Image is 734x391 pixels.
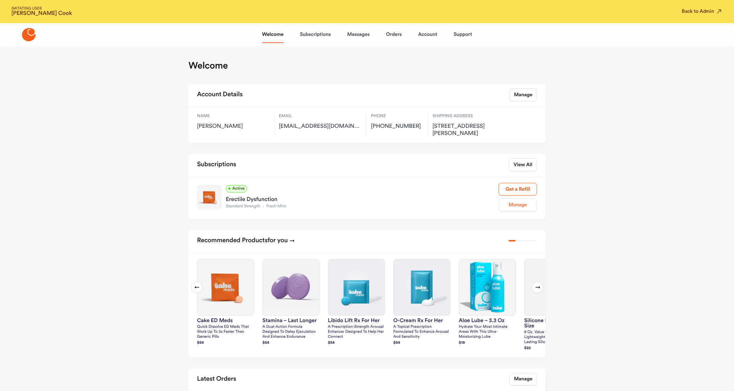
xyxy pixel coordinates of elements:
h3: Cake ED Meds [197,318,254,323]
p: A prescription-strength arousal enhancer designed to help her connect [328,325,385,340]
h2: Account Details [197,88,243,101]
img: Libido Lift Rx For Her [328,259,384,315]
a: Stamina – Last LongerStamina – Last LongerA dual-action formula designed to delay ejaculation and... [262,259,319,346]
strong: $ 22 [524,346,531,350]
a: Manage [499,199,537,211]
h3: Libido Lift Rx For Her [328,318,385,323]
a: Support [453,26,472,43]
span: [PHONE_NUMBER] [371,123,424,130]
a: Orders [386,26,401,43]
a: silicone lube – value sizesilicone lube – value size8 oz. Value size ultra lightweight, extremely... [524,259,581,352]
a: Get a Refill [499,183,537,196]
span: Email [279,113,362,119]
button: Back to Admin [682,8,723,15]
span: velvetropebrands@gmail.com [279,123,362,130]
span: Active [226,185,247,192]
span: for you [268,237,288,244]
a: Account [418,26,437,43]
p: A topical prescription formulated to enhance arousal and sensitivity [393,325,450,340]
h2: Recommended Products [197,234,295,247]
a: Messages [347,26,369,43]
h1: Welcome [188,60,228,71]
a: Libido Lift Rx For HerLibido Lift Rx For HerA prescription-strength arousal enhancer designed to ... [328,259,385,346]
a: O-Cream Rx for HerO-Cream Rx for HerA topical prescription formulated to enhance arousal and sens... [393,259,450,346]
h3: O-Cream Rx for Her [393,318,450,323]
span: Phone [371,113,424,119]
img: Cake ED Meds [197,259,254,315]
h3: silicone lube – value size [524,318,581,328]
span: [PERSON_NAME] [197,123,270,130]
a: Manage [509,373,537,386]
strong: [PERSON_NAME] Cook [11,11,72,16]
img: silicone lube – value size [525,259,581,315]
span: Name [197,113,270,119]
img: O-Cream Rx for Her [394,259,450,315]
strong: $ 54 [197,341,204,345]
strong: $ 18 [459,341,465,345]
img: Aloe Lube – 3.3 oz [459,259,515,315]
p: Quick dissolve ED Meds that work up to 3x faster than generic pills [197,325,254,340]
span: Shipping Address [432,113,509,119]
span: 11676 Esperanza Drive, Florissant, US, 63033 [432,123,509,137]
span: IMITATING USER [11,7,72,11]
h2: Subscriptions [197,158,236,171]
h3: Stamina – Last Longer [262,318,319,323]
div: Erectile Dysfunction [226,192,499,204]
a: View All [509,158,537,171]
strong: $ 54 [393,341,400,345]
strong: $ 54 [262,341,269,345]
span: Standard Strength [226,204,263,208]
img: Stamina – Last Longer [263,259,319,315]
a: Manage [509,88,537,101]
strong: $ 54 [328,341,335,345]
h3: Aloe Lube – 3.3 oz [459,318,516,323]
a: Erectile DysfunctionStandard StrengthFresh Mint [226,192,499,210]
p: A dual-action formula designed to delay ejaculation and enhance endurance [262,325,319,340]
a: Welcome [262,26,283,43]
p: 8 oz. Value size ultra lightweight, extremely long-lasting silicone formula [524,330,581,345]
img: Standard Strength [197,185,222,210]
p: Hydrate your most intimate areas with this ultra-moisturizing lube [459,325,516,340]
a: Aloe Lube – 3.3 ozAloe Lube – 3.3 ozHydrate your most intimate areas with this ultra-moisturizing... [459,259,516,346]
a: Cake ED MedsCake ED MedsQuick dissolve ED Meds that work up to 3x faster than generic pills$54 [197,259,254,346]
h2: Latest Orders [197,373,236,386]
span: Fresh Mint [263,204,289,208]
a: Subscriptions [300,26,331,43]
